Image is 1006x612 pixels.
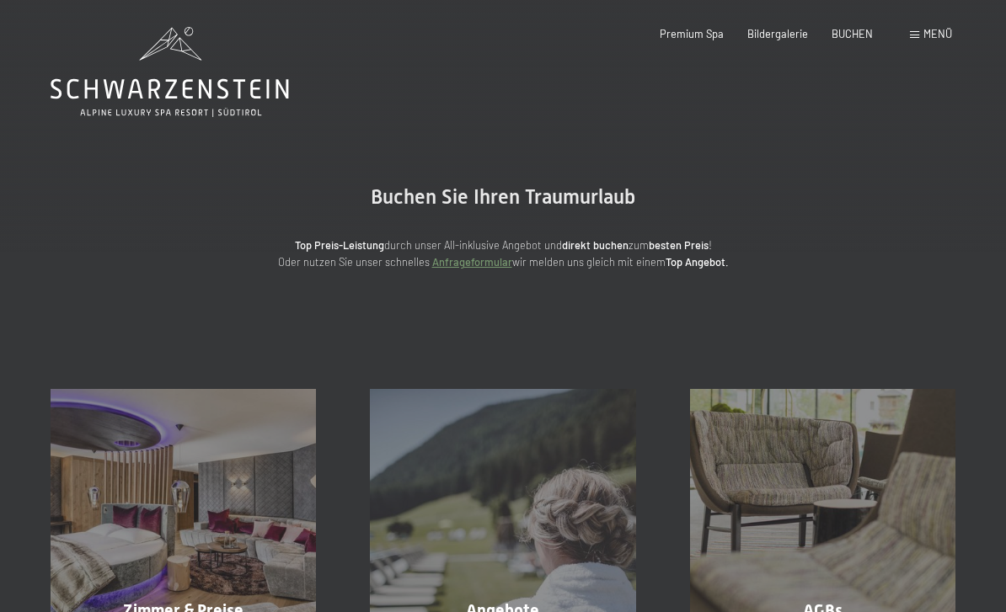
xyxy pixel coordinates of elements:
[166,237,840,271] p: durch unser All-inklusive Angebot und zum ! Oder nutzen Sie unser schnelles wir melden uns gleich...
[747,27,808,40] a: Bildergalerie
[562,238,629,252] strong: direkt buchen
[371,185,635,209] span: Buchen Sie Ihren Traumurlaub
[660,27,724,40] a: Premium Spa
[832,27,873,40] a: BUCHEN
[295,238,384,252] strong: Top Preis-Leistung
[666,255,729,269] strong: Top Angebot.
[923,27,952,40] span: Menü
[432,255,512,269] a: Anfrageformular
[649,238,709,252] strong: besten Preis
